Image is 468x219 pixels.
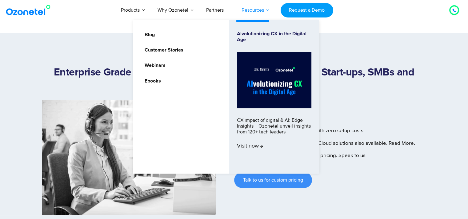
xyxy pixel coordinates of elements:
[141,77,162,85] a: Ebooks
[244,140,415,148] span: Customised Hybrid and Private Cloud solutions also available. Read More.
[234,127,426,135] a: Plug and Play Cloud Solutions with zero setup costs
[237,52,311,108] img: Alvolutionizing.jpg
[234,172,312,188] a: Talk to us for custom pricing
[141,31,156,39] a: Blog
[237,143,263,150] span: Visit now
[141,46,184,54] a: Customer Stories
[141,62,166,69] a: Webinars
[42,67,426,90] h1: Enterprise Grade Solution with Attractive Pricing Plans for Start-ups, SMBs and Enterprises.
[243,178,303,182] span: Talk to us for custom pricing
[234,140,426,148] a: Customised Hybrid and Private Cloud solutions also available. Read More.
[281,3,333,17] a: Request a Demo
[237,31,311,163] a: Alvolutionizing CX in the Digital AgeCX impact of digital & AI: Edge Insights + Ozonetel unveil i...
